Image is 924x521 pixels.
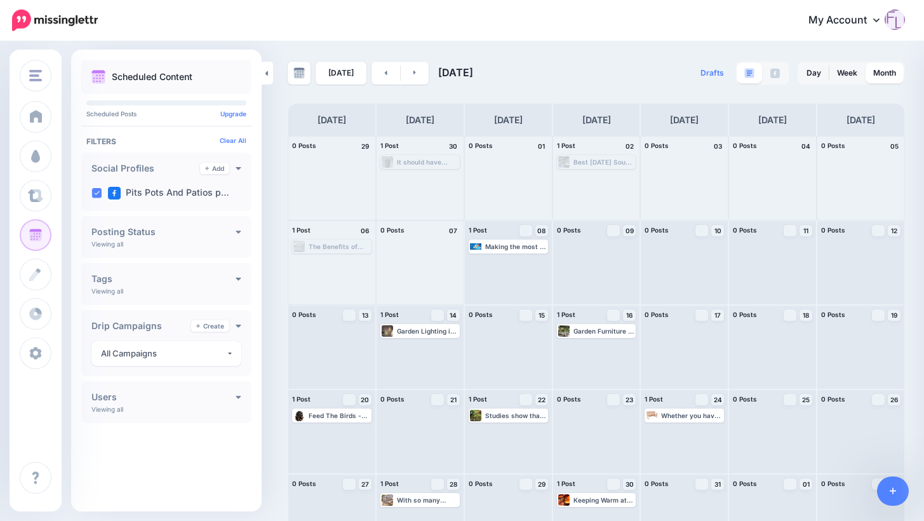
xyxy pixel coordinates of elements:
[535,140,548,152] h4: 01
[891,312,897,318] span: 19
[800,225,812,236] a: 11
[447,225,460,236] h4: 07
[803,312,809,318] span: 18
[359,225,372,236] h4: 06
[758,112,787,128] h4: [DATE]
[888,140,901,152] h4: 05
[359,478,372,490] a: 27
[535,309,548,321] a: 15
[623,140,636,152] h4: 02
[361,481,369,487] span: 27
[744,68,754,78] img: paragraph-boxed.png
[623,225,636,236] a: 09
[711,140,724,152] h4: 03
[645,311,669,318] span: 0 Posts
[800,309,812,321] a: 18
[380,395,405,403] span: 0 Posts
[573,327,635,335] div: Garden Furniture – What to Consider When Buying ▸ [URL] #GardenFurnitureCovers #BistroSet #PitsPo...
[829,63,865,83] a: Week
[450,312,457,318] span: 14
[537,227,546,234] span: 08
[292,480,316,487] span: 0 Posts
[623,309,636,321] a: 16
[485,412,547,419] div: Studies show that gardens with water improve the well being of people with mental health issues. ...
[733,480,757,487] span: 0 Posts
[292,311,316,318] span: 0 Posts
[733,395,757,403] span: 0 Posts
[802,396,810,403] span: 25
[645,226,669,234] span: 0 Posts
[535,394,548,405] a: 22
[91,164,200,173] h4: Social Profiles
[626,227,634,234] span: 09
[380,311,399,318] span: 1 Post
[447,309,460,321] a: 14
[91,70,105,84] img: calendar.png
[866,63,904,83] a: Month
[711,394,724,405] a: 24
[770,69,780,78] img: facebook-grey-square.png
[714,481,721,487] span: 31
[582,112,611,128] h4: [DATE]
[292,395,311,403] span: 1 Post
[626,481,634,487] span: 30
[714,396,722,403] span: 24
[469,226,487,234] span: 1 Post
[711,478,724,490] a: 31
[101,346,226,361] div: All Campaigns
[714,312,721,318] span: 17
[293,67,305,79] img: calendar-grey-darker.png
[645,480,669,487] span: 0 Posts
[557,226,581,234] span: 0 Posts
[292,142,316,149] span: 0 Posts
[888,225,901,236] a: 12
[359,309,372,321] a: 13
[535,478,548,490] a: 29
[821,480,845,487] span: 0 Posts
[711,309,724,321] a: 17
[557,142,575,149] span: 1 Post
[645,142,669,149] span: 0 Posts
[447,140,460,152] h4: 30
[91,341,241,366] button: All Campaigns
[469,142,493,149] span: 0 Posts
[108,187,121,200] img: facebook-square.png
[538,481,546,487] span: 29
[220,110,246,118] a: Upgrade
[573,496,635,504] div: Keeping Warm at the fireworks [URL] #PitsPotsAndPatios #[DATE] #OutdoorLiving #PumpkinSoup
[733,142,757,149] span: 0 Posts
[711,225,724,236] a: 10
[309,243,370,250] div: The Benefits of Investing in Garden Furniture: [URL] #PitsPotsAndPatios #GardenFurniture #Outdoor...
[573,158,635,166] div: Best [DATE] Soup ever! [URL] #PitsPotsAndPatios #[DATE] #PumpkinSoup #OutdoorLiving
[800,140,812,152] h4: 04
[821,311,845,318] span: 0 Posts
[557,311,575,318] span: 1 Post
[645,395,663,403] span: 1 Post
[91,405,123,413] p: Viewing all
[693,62,732,85] a: Drafts
[447,394,460,405] a: 21
[539,312,545,318] span: 15
[359,140,372,152] h4: 29
[91,393,236,402] h4: Users
[362,312,368,318] span: 13
[494,112,523,128] h4: [DATE]
[91,274,236,283] h4: Tags
[888,309,901,321] a: 19
[557,480,575,487] span: 1 Post
[91,321,191,330] h4: Drip Campaigns
[447,478,460,490] a: 28
[700,69,724,77] span: Drafts
[380,226,405,234] span: 0 Posts
[91,227,236,236] h4: Posting Status
[538,396,546,403] span: 22
[890,396,898,403] span: 26
[361,396,369,403] span: 20
[292,226,311,234] span: 1 Post
[803,481,810,487] span: 01
[891,227,897,234] span: 12
[485,243,547,250] div: Making the most of of your outdoor space - maximize lighting, making use of natural light or usin...
[661,412,723,419] div: Whether you have a small balcony or sprawling lawns, a garden bench can provide you with a comfor...
[557,395,581,403] span: 0 Posts
[29,70,42,81] img: menu.png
